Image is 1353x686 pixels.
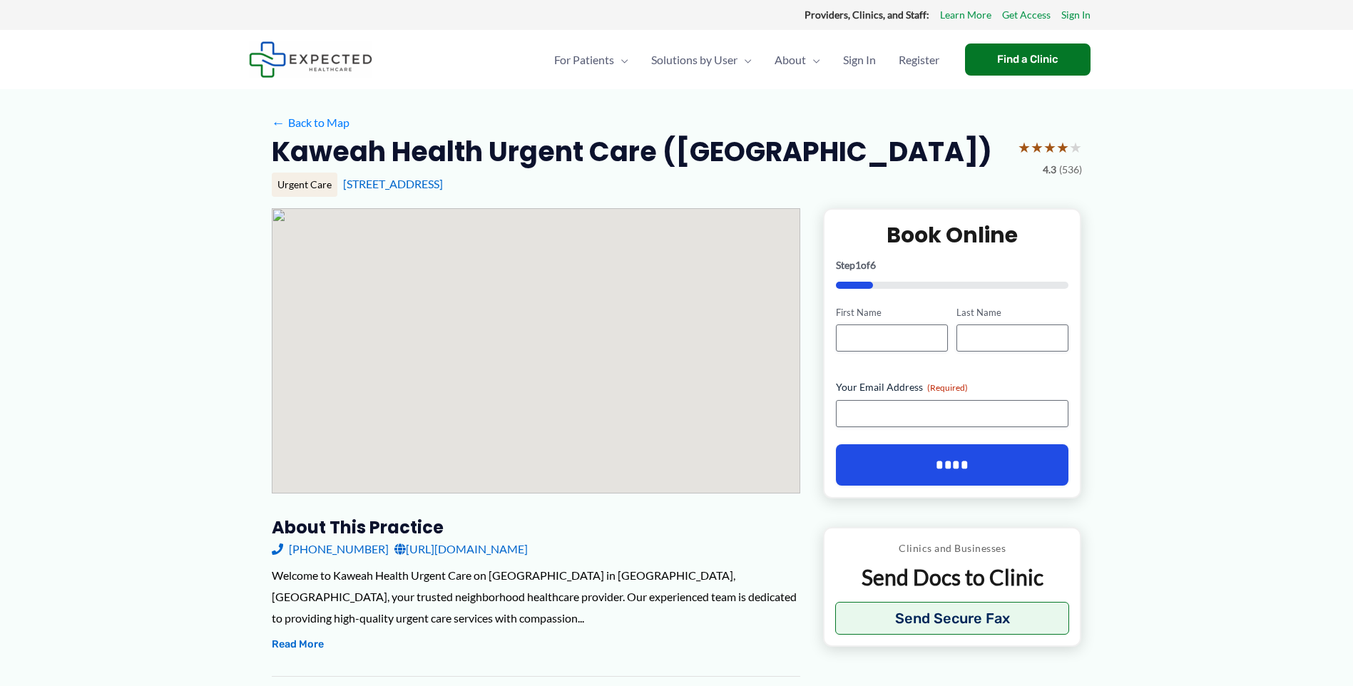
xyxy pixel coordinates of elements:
[836,221,1069,249] h2: Book Online
[927,382,968,393] span: (Required)
[272,516,800,538] h3: About this practice
[805,9,929,21] strong: Providers, Clinics, and Staff:
[272,565,800,628] div: Welcome to Kaweah Health Urgent Care on [GEOGRAPHIC_DATA] in [GEOGRAPHIC_DATA], [GEOGRAPHIC_DATA]...
[965,43,1091,76] a: Find a Clinic
[855,259,861,271] span: 1
[272,636,324,653] button: Read More
[272,116,285,129] span: ←
[763,35,832,85] a: AboutMenu Toggle
[543,35,640,85] a: For PatientsMenu Toggle
[272,538,389,560] a: [PHONE_NUMBER]
[343,177,443,190] a: [STREET_ADDRESS]
[272,134,992,169] h2: Kaweah Health Urgent Care ([GEOGRAPHIC_DATA])
[836,306,948,319] label: First Name
[272,112,349,133] a: ←Back to Map
[1002,6,1051,24] a: Get Access
[640,35,763,85] a: Solutions by UserMenu Toggle
[887,35,951,85] a: Register
[870,259,876,271] span: 6
[806,35,820,85] span: Menu Toggle
[1059,160,1082,179] span: (536)
[956,306,1068,319] label: Last Name
[1031,134,1043,160] span: ★
[272,173,337,197] div: Urgent Care
[832,35,887,85] a: Sign In
[1043,134,1056,160] span: ★
[394,538,528,560] a: [URL][DOMAIN_NAME]
[836,380,1069,394] label: Your Email Address
[940,6,991,24] a: Learn More
[249,41,372,78] img: Expected Healthcare Logo - side, dark font, small
[1061,6,1091,24] a: Sign In
[1043,160,1056,179] span: 4.3
[836,260,1069,270] p: Step of
[737,35,752,85] span: Menu Toggle
[835,602,1070,635] button: Send Secure Fax
[835,539,1070,558] p: Clinics and Businesses
[651,35,737,85] span: Solutions by User
[543,35,951,85] nav: Primary Site Navigation
[835,563,1070,591] p: Send Docs to Clinic
[1069,134,1082,160] span: ★
[899,35,939,85] span: Register
[775,35,806,85] span: About
[843,35,876,85] span: Sign In
[614,35,628,85] span: Menu Toggle
[1018,134,1031,160] span: ★
[554,35,614,85] span: For Patients
[1056,134,1069,160] span: ★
